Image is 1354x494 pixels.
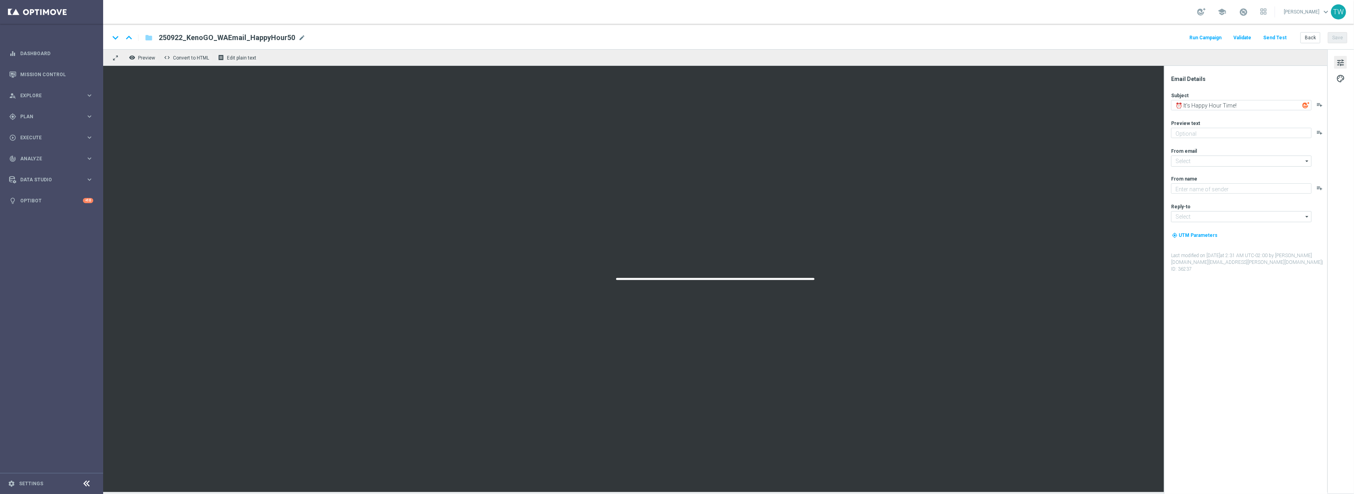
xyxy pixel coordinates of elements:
[19,481,43,486] a: Settings
[9,92,16,99] i: person_search
[1328,32,1347,43] button: Save
[9,155,86,162] div: Analyze
[1171,231,1218,240] button: my_location UTM Parameters
[129,54,135,61] i: remove_red_eye
[9,92,86,99] div: Explore
[86,113,93,120] i: keyboard_arrow_right
[1218,8,1226,16] span: school
[20,156,86,161] span: Analyze
[1188,33,1223,43] button: Run Campaign
[164,54,170,61] span: code
[1171,120,1200,127] label: Preview text
[9,113,16,120] i: gps_fixed
[20,114,86,119] span: Plan
[1171,176,1197,182] label: From name
[8,480,15,487] i: settings
[1300,32,1320,43] button: Back
[86,176,93,183] i: keyboard_arrow_right
[144,31,154,44] button: folder
[20,177,86,182] span: Data Studio
[9,134,16,141] i: play_circle_outline
[1334,56,1347,69] button: tune
[1171,204,1191,210] label: Reply-to
[9,92,94,99] button: person_search Explore keyboard_arrow_right
[159,33,295,42] span: 250922_KenoGO_WAEmail_HappyHour50
[86,155,93,162] i: keyboard_arrow_right
[9,176,86,183] div: Data Studio
[1171,252,1327,272] label: Last modified on [DATE] at 2:31 AM UTC-02:00 by [PERSON_NAME][DOMAIN_NAME][EMAIL_ADDRESS][PERSON_...
[298,34,305,41] span: mode_edit
[1171,148,1197,154] label: From email
[1316,129,1323,136] button: playlist_add
[9,113,86,120] div: Plan
[127,52,159,63] button: remove_red_eye Preview
[20,135,86,140] span: Execute
[9,156,94,162] button: track_changes Analyze keyboard_arrow_right
[20,190,83,211] a: Optibot
[1316,185,1323,191] button: playlist_add
[1179,233,1218,238] span: UTM Parameters
[1262,33,1288,43] button: Send Test
[9,134,86,141] div: Execute
[9,198,94,204] button: lightbulb Optibot +10
[9,155,16,162] i: track_changes
[162,52,213,63] button: code Convert to HTML
[83,198,93,203] div: +10
[9,71,94,78] button: Mission Control
[1303,211,1311,222] i: arrow_drop_down
[1283,6,1331,18] a: [PERSON_NAME]keyboard_arrow_down
[1302,102,1310,109] img: optiGenie.svg
[1171,156,1312,167] input: Select
[109,32,121,44] i: keyboard_arrow_down
[9,177,94,183] button: Data Studio keyboard_arrow_right
[9,50,16,57] i: equalizer
[216,52,260,63] button: receipt Edit plain text
[1336,58,1345,68] span: tune
[1316,102,1323,108] button: playlist_add
[173,55,209,61] span: Convert to HTML
[9,64,93,85] div: Mission Control
[1303,156,1311,166] i: arrow_drop_down
[9,43,93,64] div: Dashboard
[9,113,94,120] button: gps_fixed Plan keyboard_arrow_right
[9,50,94,57] button: equalizer Dashboard
[1334,72,1347,85] button: palette
[86,134,93,141] i: keyboard_arrow_right
[20,43,93,64] a: Dashboard
[9,135,94,141] button: play_circle_outline Execute keyboard_arrow_right
[1321,8,1330,16] span: keyboard_arrow_down
[1336,73,1345,84] span: palette
[227,55,256,61] span: Edit plain text
[9,197,16,204] i: lightbulb
[20,93,86,98] span: Explore
[86,92,93,99] i: keyboard_arrow_right
[1171,92,1189,99] label: Subject
[218,54,224,61] i: receipt
[138,55,155,61] span: Preview
[9,190,93,211] div: Optibot
[1171,75,1327,83] div: Email Details
[1233,35,1251,40] span: Validate
[1172,233,1177,238] i: my_location
[1232,33,1252,43] button: Validate
[1331,4,1346,19] div: TW
[123,32,135,44] i: keyboard_arrow_up
[145,33,153,42] i: folder
[1171,211,1312,222] input: Select
[20,64,93,85] a: Mission Control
